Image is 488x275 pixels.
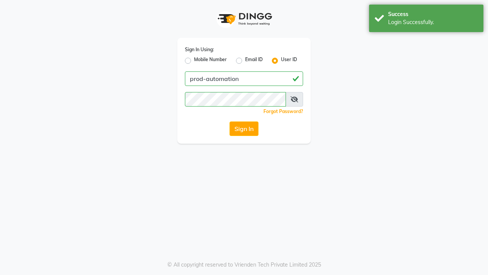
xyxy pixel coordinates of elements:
[213,8,274,30] img: logo1.svg
[185,71,303,86] input: Username
[185,46,214,53] label: Sign In Using:
[388,18,478,26] div: Login Successfully.
[281,56,297,65] label: User ID
[263,108,303,114] a: Forgot Password?
[194,56,227,65] label: Mobile Number
[388,10,478,18] div: Success
[185,92,286,107] input: Username
[245,56,263,65] label: Email ID
[230,121,258,136] button: Sign In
